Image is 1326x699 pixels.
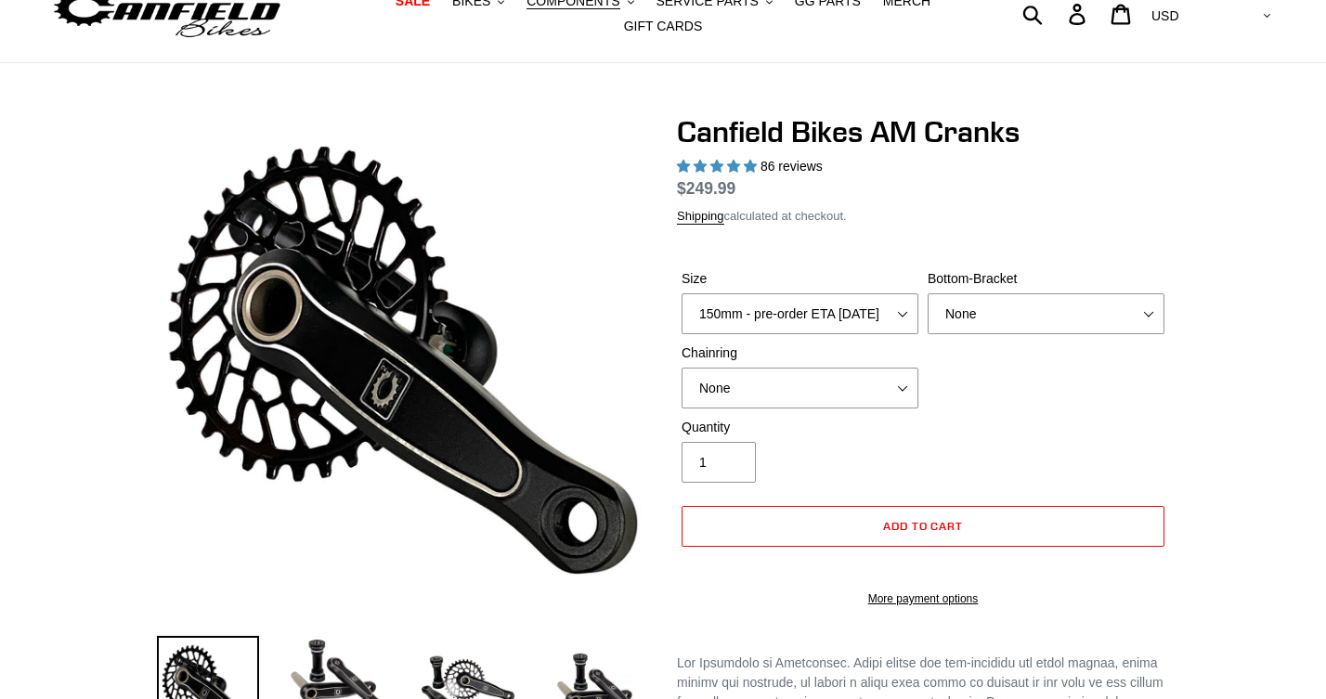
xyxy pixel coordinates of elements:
[677,209,724,225] a: Shipping
[883,519,964,533] span: Add to cart
[682,418,918,437] label: Quantity
[624,19,703,34] span: GIFT CARDS
[682,590,1164,607] a: More payment options
[682,343,918,363] label: Chainring
[677,114,1169,149] h1: Canfield Bikes AM Cranks
[677,179,735,198] span: $249.99
[682,506,1164,547] button: Add to cart
[760,159,823,174] span: 86 reviews
[615,14,712,39] a: GIFT CARDS
[928,269,1164,289] label: Bottom-Bracket
[677,159,760,174] span: 4.97 stars
[682,269,918,289] label: Size
[677,207,1169,226] div: calculated at checkout.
